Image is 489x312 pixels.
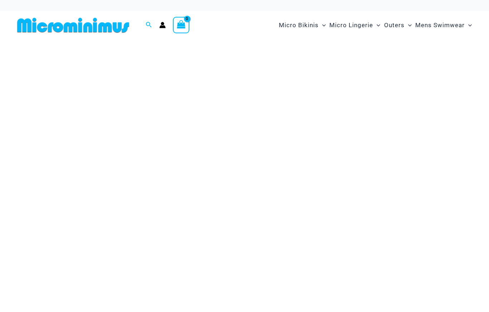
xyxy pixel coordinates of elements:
span: Outers [384,16,405,34]
a: Mens SwimwearMenu ToggleMenu Toggle [413,14,474,36]
img: MM SHOP LOGO FLAT [14,17,132,33]
a: View Shopping Cart, empty [173,17,189,33]
span: Menu Toggle [465,16,472,34]
span: Menu Toggle [373,16,380,34]
span: Menu Toggle [405,16,412,34]
a: Micro BikinisMenu ToggleMenu Toggle [277,14,328,36]
span: Micro Bikinis [279,16,319,34]
a: Search icon link [146,21,152,30]
span: Mens Swimwear [415,16,465,34]
a: Account icon link [159,22,166,28]
span: Micro Lingerie [329,16,373,34]
nav: Site Navigation [276,13,475,37]
a: OutersMenu ToggleMenu Toggle [382,14,413,36]
a: Micro LingerieMenu ToggleMenu Toggle [328,14,382,36]
span: Menu Toggle [319,16,326,34]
